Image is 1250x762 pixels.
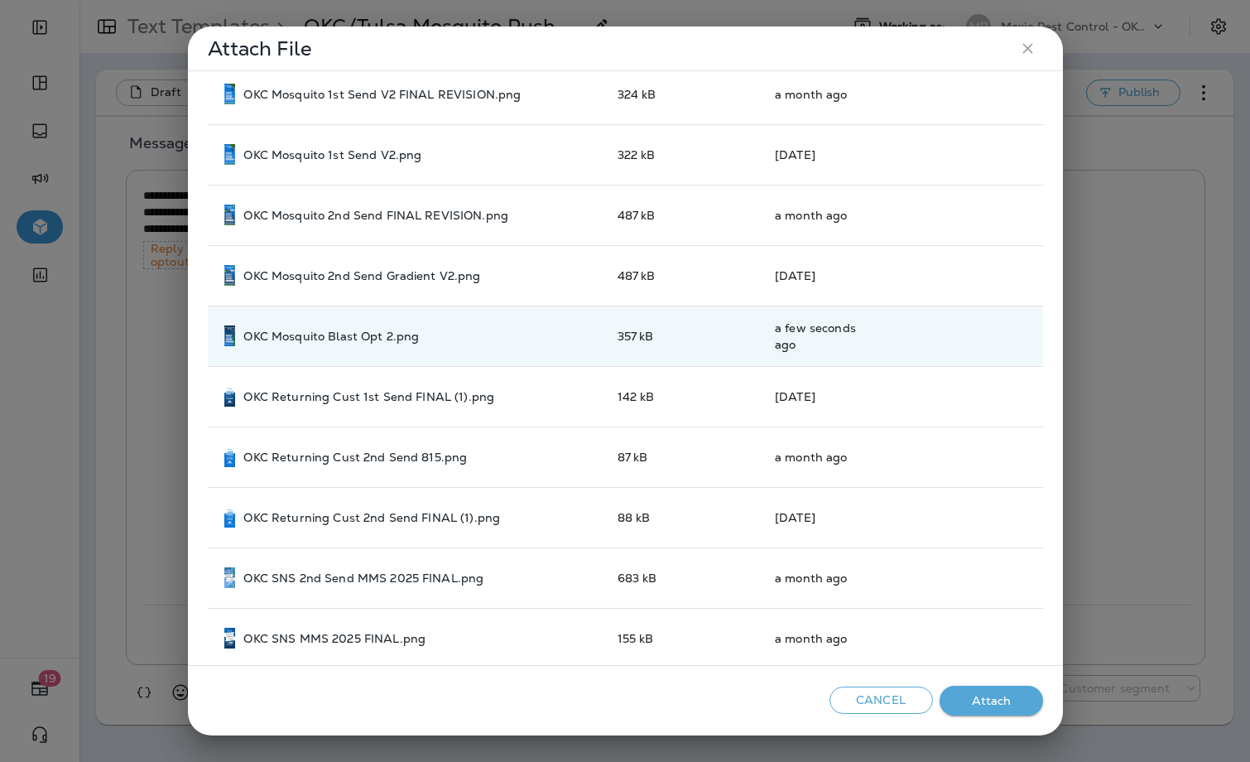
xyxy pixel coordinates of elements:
p: Attach File [208,42,312,55]
p: OKC Returning Cust 2nd Send FINAL (1).png [243,511,500,524]
p: OKC SNS MMS 2025 FINAL.png [243,632,425,645]
td: [DATE] [762,366,882,427]
button: close [1012,33,1043,64]
td: a month ago [762,608,882,668]
td: [DATE] [762,487,882,547]
img: OKC%20Mosquito%201st%20Send%20V2.png [224,144,236,165]
p: OKC Mosquito 1st Send V2 FINAL REVISION.png [243,88,521,101]
td: [DATE] [762,245,882,306]
img: OKC%20Mosquito%202nd%20Send%20FINAL%20REVISION.png [224,205,236,225]
p: OKC Mosquito Blast Opt 2.png [243,330,419,343]
td: 487 kB [604,185,762,245]
img: OKC%20Mosquito%20Blast%20Opt%202.png [224,326,236,346]
td: [DATE] [762,124,882,185]
img: OKC%20SNS%20MMS%202025%20FINAL.png [224,628,236,649]
td: a month ago [762,427,882,487]
td: a month ago [762,185,882,245]
td: 487 kB [604,245,762,306]
td: 88 kB [604,487,762,547]
p: OKC SNS 2nd Send MMS 2025 FINAL.png [243,571,483,585]
td: 322 kB [604,124,762,185]
td: a few seconds ago [762,306,882,366]
td: 683 kB [604,547,762,608]
td: 155 kB [604,608,762,668]
td: 87 kB [604,427,762,487]
img: OKC%20Returning%20Cust%201st%20Send%20FINAL%20(1).png [224,386,236,407]
td: a month ago [762,64,882,124]
p: OKC Returning Cust 2nd Send 815.png [243,451,467,464]
img: OKC%20Mosquito%202nd%20Send%20Gradient%20V2.png [224,265,236,286]
img: OKC%20Returning%20Cust%202nd%20Send%20815.png [224,446,236,467]
img: OKC%20Returning%20Cust%202nd%20Send%20FINAL%20(1).png [224,507,236,528]
img: OKC%20Mosquito%201st%20Send%20V2%20FINAL%20REVISION.png [224,84,236,104]
p: OKC Mosquito 1st Send V2.png [243,148,421,162]
td: 357 kB [604,306,762,366]
td: a month ago [762,547,882,608]
button: Cancel [829,687,933,714]
p: OKC Mosquito 2nd Send Gradient V2.png [243,269,480,282]
p: OKC Returning Cust 1st Send FINAL (1).png [243,390,494,403]
button: Attach [940,686,1043,716]
p: OKC Mosquito 2nd Send FINAL REVISION.png [243,209,508,222]
td: 324 kB [604,64,762,124]
img: OKC%20SNS%202nd%20Send%20MMS%202025%20FINAL.png [224,567,236,588]
td: 142 kB [604,366,762,427]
